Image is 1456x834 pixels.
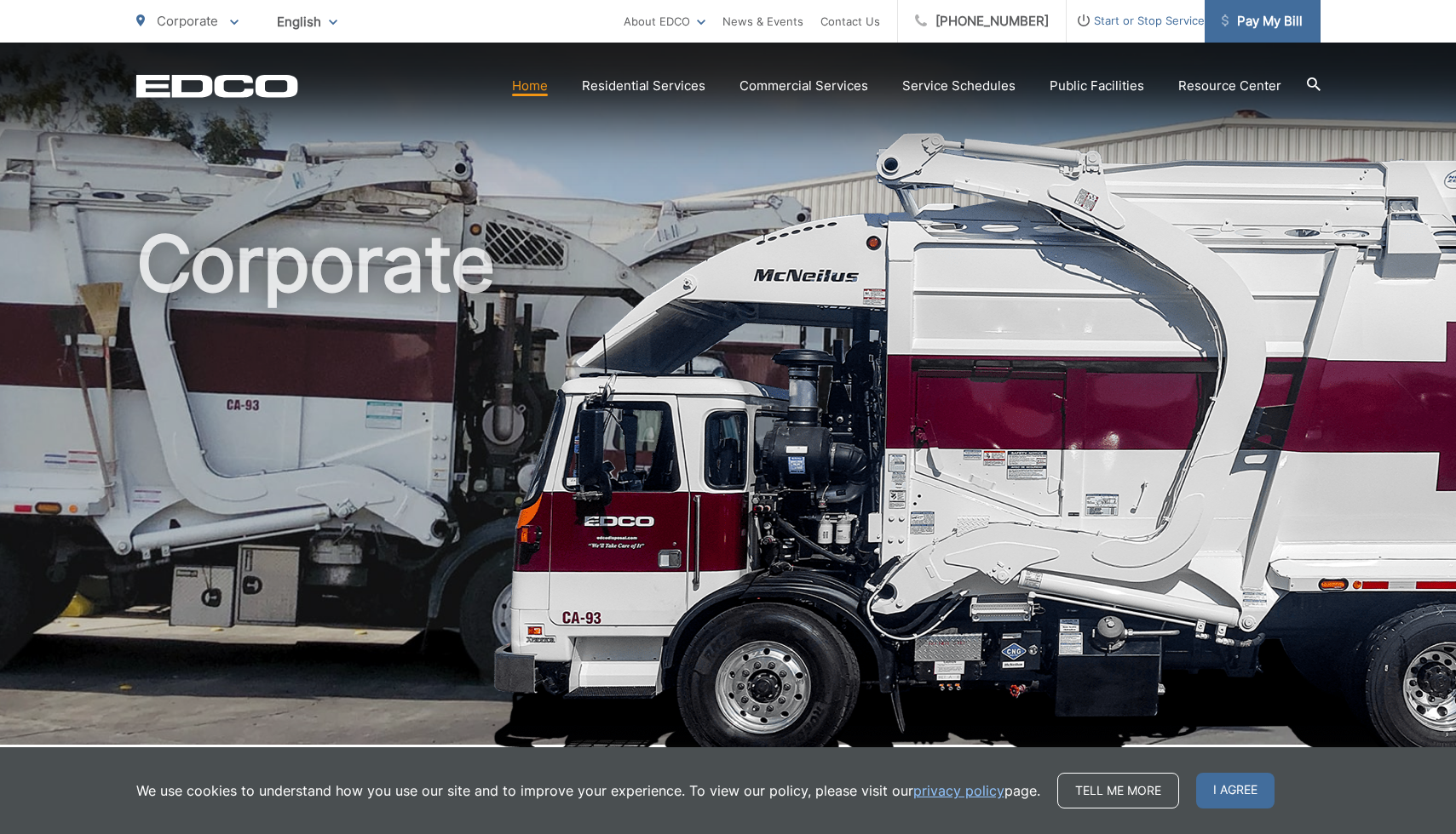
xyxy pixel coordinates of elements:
span: Pay My Bill [1222,11,1303,31]
a: Residential Services [582,76,705,96]
a: News & Events [722,11,803,31]
a: Tell me more [1057,773,1179,808]
a: privacy policy [913,780,1004,801]
a: About EDCO [624,11,705,31]
span: English [264,7,350,37]
a: EDCD logo. Return to the homepage. [136,74,298,98]
a: Commercial Services [740,76,868,96]
a: Resource Center [1178,76,1281,96]
a: Service Schedules [902,76,1016,96]
p: We use cookies to understand how you use our site and to improve your experience. To view our pol... [136,780,1040,801]
span: I agree [1196,773,1275,808]
a: Contact Us [820,11,880,31]
a: Home [512,76,548,96]
span: Corporate [157,13,218,29]
h1: Corporate [136,221,1321,760]
a: Public Facilities [1050,76,1144,96]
